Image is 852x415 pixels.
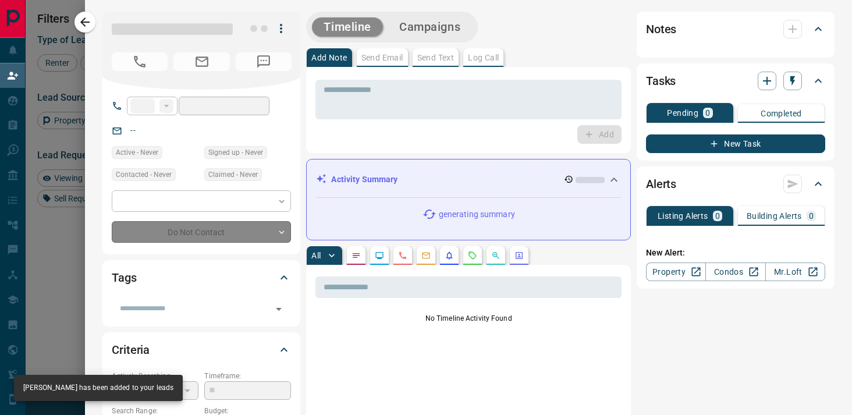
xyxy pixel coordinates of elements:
p: Timeframe: [204,371,291,381]
button: Open [271,301,287,317]
div: Activity Summary [316,169,621,190]
p: Completed [761,109,802,118]
span: Signed up - Never [208,147,263,158]
h2: Tags [112,268,136,287]
div: Notes [646,15,825,43]
svg: Calls [398,251,407,260]
p: All [311,251,321,260]
span: No Number [236,52,292,71]
a: Property [646,263,706,281]
p: Add Note [311,54,347,62]
svg: Opportunities [491,251,500,260]
div: Tags [112,264,291,292]
p: Pending [667,109,698,117]
a: Condos [705,263,765,281]
span: No Number [112,52,168,71]
div: Tasks [646,67,825,95]
span: Active - Never [116,147,158,158]
svg: Lead Browsing Activity [375,251,384,260]
span: Contacted - Never [116,169,172,180]
a: Mr.Loft [765,263,825,281]
svg: Requests [468,251,477,260]
button: Campaigns [388,17,472,37]
p: 0 [715,212,720,220]
p: New Alert: [646,247,825,259]
svg: Listing Alerts [445,251,454,260]
svg: Agent Actions [514,251,524,260]
span: Claimed - Never [208,169,258,180]
p: No Timeline Activity Found [315,313,622,324]
p: 0 [809,212,814,220]
h2: Notes [646,20,676,38]
button: Timeline [312,17,383,37]
span: No Email [173,52,229,71]
a: -- [130,126,135,135]
div: Criteria [112,336,291,364]
p: Building Alerts [747,212,802,220]
svg: Notes [352,251,361,260]
div: [PERSON_NAME] has been added to your leads [23,378,173,398]
h2: Tasks [646,72,676,90]
h2: Alerts [646,175,676,193]
p: generating summary [439,208,515,221]
p: Activity Summary [331,173,397,186]
p: 0 [705,109,710,117]
h2: Criteria [112,340,150,359]
p: Actively Searching: [112,371,198,381]
div: Alerts [646,170,825,198]
div: Do Not Contact [112,221,291,243]
p: Listing Alerts [658,212,708,220]
button: New Task [646,134,825,153]
svg: Emails [421,251,431,260]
